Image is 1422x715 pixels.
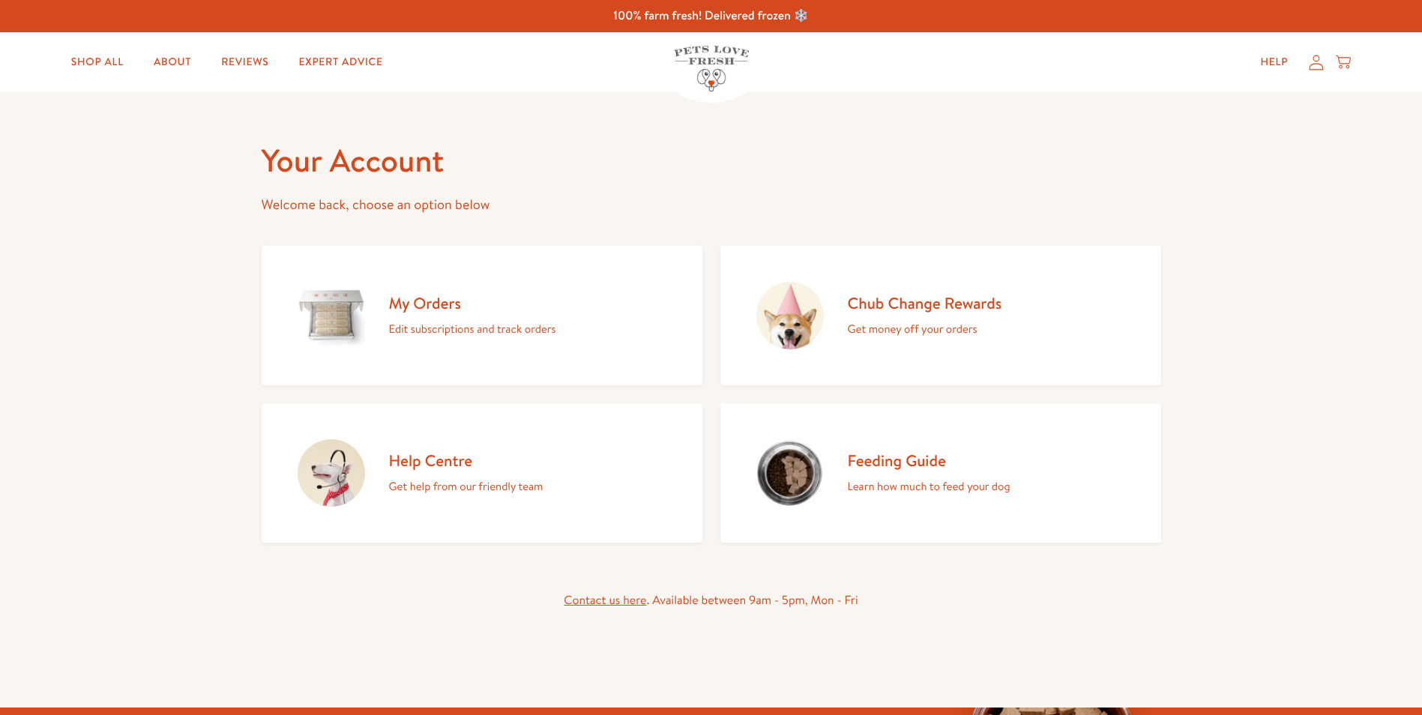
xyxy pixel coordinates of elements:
[720,246,1161,385] a: Chub Change Rewards Get money off your orders
[209,47,280,77] a: Reviews
[262,591,1161,611] div: . Available between 9am - 5pm, Mon - Fri
[1248,47,1300,77] a: Help
[287,47,395,77] a: Expert Advice
[848,293,1002,313] h2: Chub Change Rewards
[262,403,702,543] a: Help Centre Get help from our friendly team
[564,592,646,609] a: Contact us here
[720,403,1161,543] a: Feeding Guide Learn how much to feed your dog
[262,140,1161,181] h1: Your Account
[848,319,1002,339] p: Get money off your orders
[389,477,543,496] p: Get help from our friendly team
[848,477,1010,496] p: Learn how much to feed your dog
[389,319,556,339] p: Edit subscriptions and track orders
[389,293,556,313] h2: My Orders
[142,47,203,77] a: About
[848,450,1010,471] h2: Feeding Guide
[59,47,136,77] a: Shop All
[262,193,1161,217] p: Welcome back, choose an option below
[262,246,702,385] a: My Orders Edit subscriptions and track orders
[674,46,749,91] img: Pets Love Fresh
[389,450,543,471] h2: Help Centre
